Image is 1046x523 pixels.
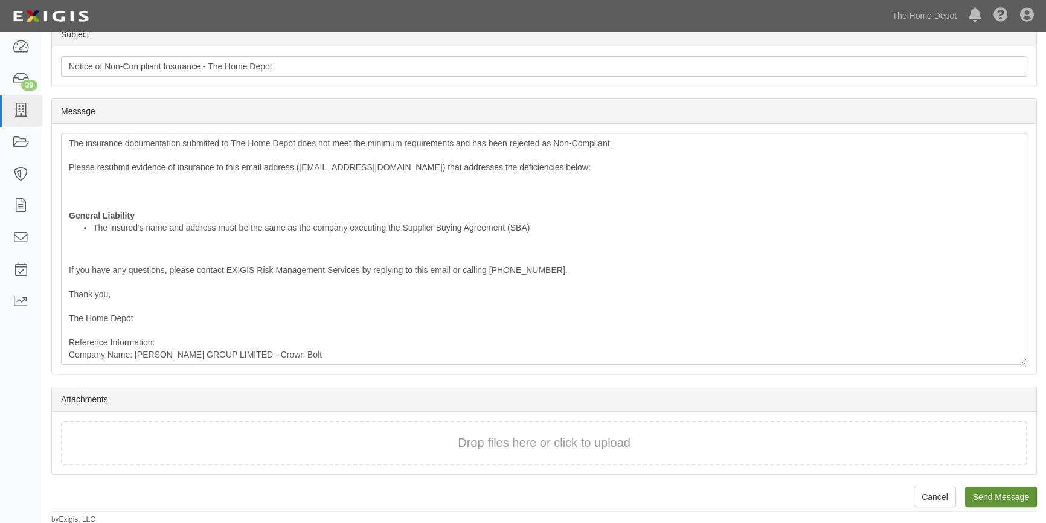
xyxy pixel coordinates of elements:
input: Send Message [965,487,1037,507]
div: 39 [21,80,37,91]
div: Message [52,99,1036,124]
div: Subject [52,22,1036,47]
li: The insured's name and address must be the same as the company executing the Supplier Buying Agre... [93,222,1019,234]
div: The insurance documentation submitted to The Home Depot does not meet the minimum requirements an... [61,133,1027,365]
i: Help Center - Complianz [993,8,1008,23]
img: logo-5460c22ac91f19d4615b14bd174203de0afe785f0fc80cf4dbbc73dc1793850b.png [9,5,92,27]
a: The Home Depot [886,4,963,28]
button: Drop files here or click to upload [458,434,630,452]
div: Attachments [52,387,1036,412]
a: Cancel [914,487,956,507]
strong: General Liability [69,211,135,220]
